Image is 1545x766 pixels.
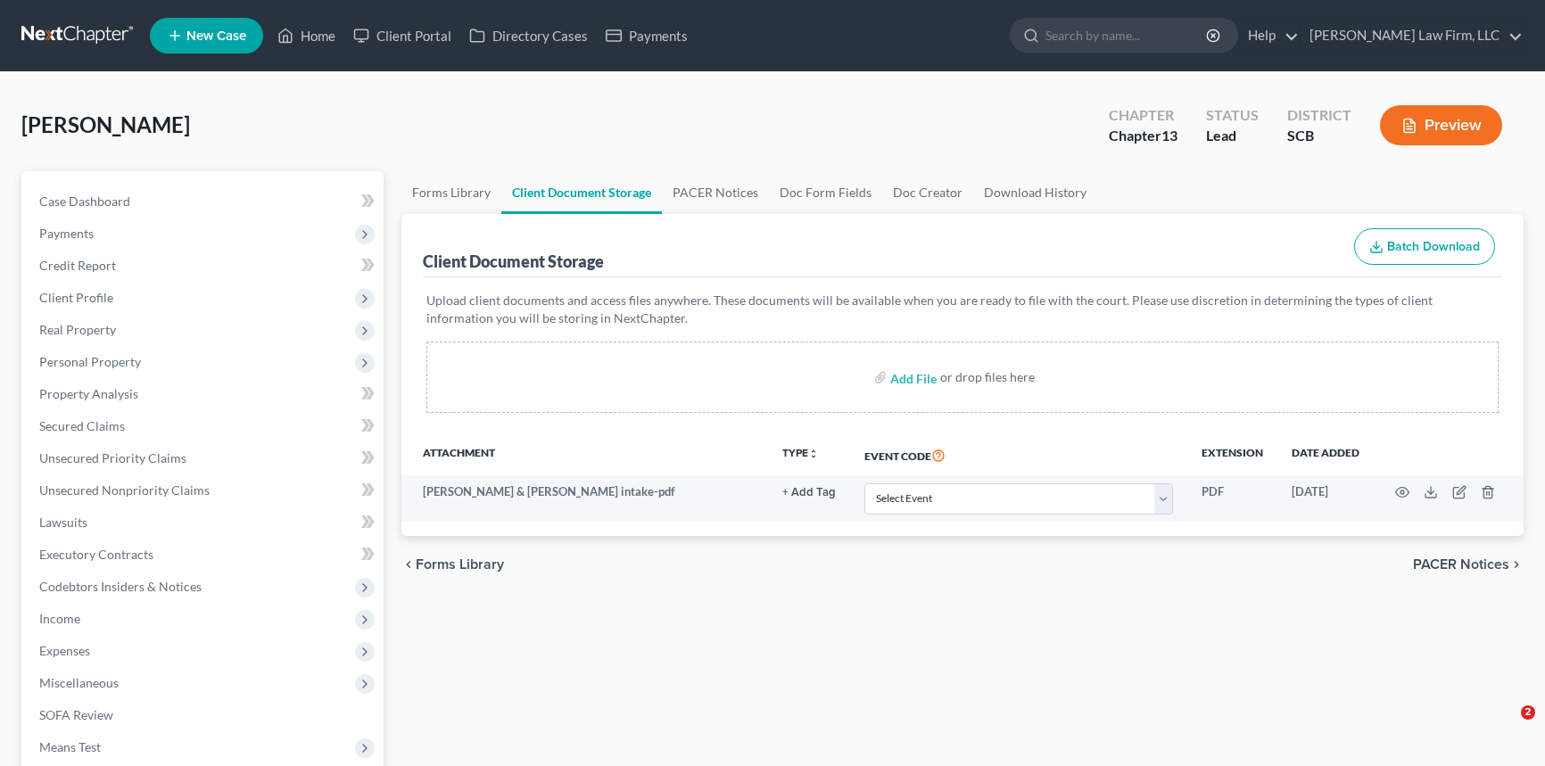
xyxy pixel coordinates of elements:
span: Unsecured Nonpriority Claims [39,482,210,498]
button: Batch Download [1354,228,1495,266]
span: Client Profile [39,290,113,305]
a: Lawsuits [25,507,384,539]
div: or drop files here [940,368,1035,386]
div: SCB [1287,126,1351,146]
span: Means Test [39,739,101,754]
th: Event Code [850,434,1187,475]
a: Doc Form Fields [769,171,882,214]
a: PACER Notices [662,171,769,214]
a: Help [1239,20,1299,52]
span: Forms Library [416,557,504,572]
span: Case Dashboard [39,194,130,209]
a: SOFA Review [25,699,384,731]
span: PACER Notices [1413,557,1509,572]
a: Forms Library [401,171,501,214]
a: Property Analysis [25,378,384,410]
a: Download History [973,171,1097,214]
span: 13 [1161,127,1177,144]
div: Client Document Storage [423,251,604,272]
span: Codebtors Insiders & Notices [39,579,202,594]
a: Doc Creator [882,171,973,214]
iframe: Intercom live chat [1484,705,1527,748]
span: [PERSON_NAME] [21,111,190,137]
span: Income [39,611,80,626]
a: [PERSON_NAME] Law Firm, LLC [1301,20,1523,52]
a: Credit Report [25,250,384,282]
button: chevron_left Forms Library [401,557,504,572]
td: [DATE] [1277,475,1374,522]
i: chevron_right [1509,557,1524,572]
div: Chapter [1109,105,1177,126]
i: chevron_left [401,557,416,572]
a: Case Dashboard [25,185,384,218]
a: Client Portal [344,20,460,52]
span: Lawsuits [39,515,87,530]
span: Personal Property [39,354,141,369]
button: + Add Tag [782,487,836,498]
span: Secured Claims [39,418,125,433]
span: Expenses [39,643,90,658]
span: New Case [186,29,246,43]
span: Miscellaneous [39,675,119,690]
input: Search by name... [1045,19,1209,52]
a: Payments [597,20,697,52]
button: PACER Notices chevron_right [1413,557,1524,572]
span: Real Property [39,322,116,337]
span: 2 [1521,705,1535,720]
span: Credit Report [39,258,116,273]
div: Lead [1206,126,1259,146]
td: PDF [1187,475,1277,522]
a: Client Document Storage [501,171,662,214]
span: Batch Download [1387,239,1480,254]
a: Home [269,20,344,52]
p: Upload client documents and access files anywhere. These documents will be available when you are... [426,292,1499,327]
span: Executory Contracts [39,547,153,562]
a: Directory Cases [460,20,597,52]
a: Secured Claims [25,410,384,442]
th: Extension [1187,434,1277,475]
a: Executory Contracts [25,539,384,571]
i: unfold_more [808,449,819,459]
span: Property Analysis [39,386,138,401]
a: Unsecured Priority Claims [25,442,384,474]
a: + Add Tag [782,483,836,500]
button: TYPEunfold_more [782,448,819,459]
th: Attachment [401,434,768,475]
div: Chapter [1109,126,1177,146]
a: Unsecured Nonpriority Claims [25,474,384,507]
span: Unsecured Priority Claims [39,450,186,465]
div: District [1287,105,1351,126]
div: Status [1206,105,1259,126]
span: SOFA Review [39,707,113,722]
th: Date added [1277,434,1374,475]
button: Preview [1380,105,1502,145]
span: Payments [39,226,94,241]
td: [PERSON_NAME] & [PERSON_NAME] intake-pdf [401,475,768,522]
